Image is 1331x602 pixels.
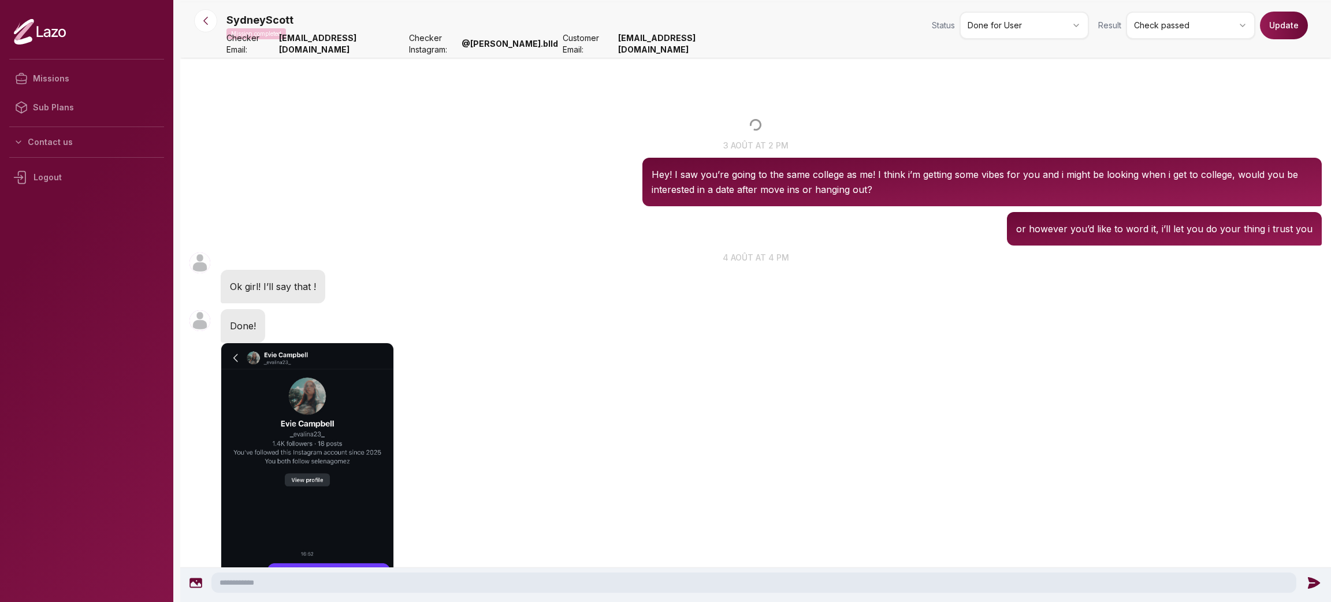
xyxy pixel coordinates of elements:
a: Missions [9,64,164,93]
div: Logout [9,162,164,192]
p: 4 août at 4 pm [180,251,1331,263]
a: Sub Plans [9,93,164,122]
span: Checker Email: [226,32,274,55]
p: Done! [230,318,256,333]
p: 3 août at 2 pm [180,139,1331,151]
img: User avatar [189,310,210,331]
span: Checker Instagram: [409,32,457,55]
p: Hey! I saw you’re going to the same college as me! I think i’m getting some vibes for you and i m... [652,167,1313,197]
p: Ok girl! I’ll say that ! [230,279,316,294]
p: or however you’d like to word it, i’ll let you do your thing i trust you [1016,221,1313,236]
span: Customer Email: [563,32,614,55]
button: Update [1260,12,1308,39]
p: Mission completed [226,28,286,39]
p: SydneyScott [226,12,293,28]
span: Result [1098,20,1121,31]
strong: @ [PERSON_NAME].blld [462,38,558,50]
strong: [EMAIL_ADDRESS][DOMAIN_NAME] [618,32,744,55]
strong: [EMAIL_ADDRESS][DOMAIN_NAME] [279,32,405,55]
span: Status [932,20,955,31]
button: Contact us [9,132,164,153]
